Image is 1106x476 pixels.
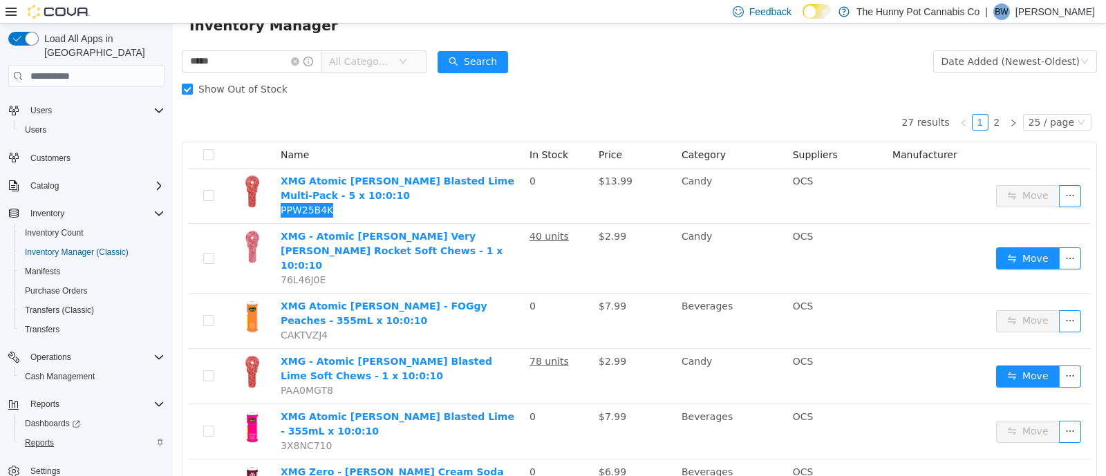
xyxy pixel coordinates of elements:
span: OCS [620,388,641,399]
td: Beverages [503,381,615,436]
button: Reports [14,433,170,453]
button: Transfers (Classic) [14,301,170,320]
img: XMG - Atomic Sours Very Berry Rocket Soft Chews - 1 x 10:0:10 hero shot [62,206,97,240]
button: icon: swapMove [823,342,887,364]
span: Inventory [30,208,64,219]
li: 1 [799,91,816,107]
a: XMG - Atomic [PERSON_NAME] Blasted Lime Soft Chews - 1 x 10:0:10 [108,332,319,358]
a: 2 [816,91,832,106]
span: OCS [620,332,641,343]
div: Bonnie Wong [993,3,1010,20]
p: The Hunny Pot Cannabis Co [856,3,980,20]
span: In Stock [357,126,395,137]
button: Users [25,102,57,119]
span: Operations [25,349,165,365]
a: Cash Management [19,368,100,385]
div: 25 / page [856,91,901,106]
span: Reports [30,399,59,410]
input: Dark Mode [803,4,832,19]
button: Reports [3,394,170,414]
div: Date Added (Newest-Oldest) [769,28,907,48]
u: 40 units [357,207,396,218]
span: Transfers [25,324,59,335]
span: Manifests [19,263,165,280]
a: Dashboards [19,415,86,432]
button: icon: swapMove [823,162,887,184]
img: XMG Zero - Dr. Kush Cream Soda Zero - 355mL x 10:0 hero shot [62,441,97,476]
span: Catalog [30,180,59,191]
span: $7.99 [426,388,453,399]
button: icon: ellipsis [886,397,908,419]
i: icon: down [226,34,234,44]
td: Candy [503,325,615,381]
span: Operations [30,352,71,363]
span: Cash Management [25,371,95,382]
button: Users [3,101,170,120]
button: Catalog [3,176,170,196]
span: All Categories [156,31,219,45]
span: Transfers [19,321,165,338]
a: Manifests [19,263,66,280]
i: icon: close-circle [118,34,126,42]
button: Reports [25,396,65,412]
span: Price [426,126,449,137]
span: $2.99 [426,207,453,218]
a: XMG Atomic [PERSON_NAME] Blasted Lime - 355mL x 10:0:10 [108,388,341,413]
span: PAA0MGT8 [108,361,160,372]
img: XMG - Atomic Sours Cherry Blasted Lime Soft Chews - 1 x 10:0:10 hero shot [62,331,97,365]
span: Name [108,126,136,137]
a: XMG Atomic [PERSON_NAME] Blasted Lime Multi-Pack - 5 x 10:0:10 [108,152,341,178]
button: icon: ellipsis [886,342,908,364]
a: Reports [19,435,59,451]
img: XMG Atomic Sours - FOGgy Peaches - 355mL x 10:0:10 hero shot [62,276,97,310]
span: Users [19,122,165,138]
a: Customers [25,150,76,166]
span: PPW25B4K [108,181,160,192]
span: OCS [620,277,641,288]
span: Category [509,126,553,137]
li: 2 [816,91,832,107]
a: XMG Zero - [PERSON_NAME] Cream Soda Zero - 355mL x 10:0 [108,443,331,468]
a: Transfers [19,321,65,338]
span: $7.99 [426,277,453,288]
button: Inventory [25,205,70,222]
a: Inventory Count [19,225,89,241]
span: Suppliers [620,126,665,137]
button: Manifests [14,262,170,281]
span: Users [25,124,46,135]
span: Catalog [25,178,165,194]
a: 1 [800,91,815,106]
span: Cash Management [19,368,165,385]
td: Candy [503,200,615,270]
span: OCS [620,152,641,163]
button: Inventory Count [14,223,170,242]
a: XMG Atomic [PERSON_NAME] - FOGgy Peaches - 355mL x 10:0:10 [108,277,315,303]
li: Next Page [832,91,849,107]
li: Previous Page [782,91,799,107]
i: icon: down [904,95,912,104]
span: Inventory Count [25,227,84,238]
i: icon: down [908,34,916,44]
p: | [985,3,988,20]
button: icon: ellipsis [886,287,908,309]
i: icon: left [787,95,795,104]
span: Manifests [25,266,60,277]
span: Users [25,102,165,119]
a: Users [19,122,52,138]
span: BW [995,3,1008,20]
span: 0 [357,277,363,288]
span: 0 [357,443,363,454]
button: Users [14,120,170,140]
button: Inventory [3,204,170,223]
button: icon: ellipsis [886,162,908,184]
img: XMG Atomic Sours - Cherry Blasted Lime Multi-Pack - 5 x 10:0:10 hero shot [62,151,97,185]
a: Inventory Manager (Classic) [19,244,134,260]
span: OCS [620,207,641,218]
u: 78 units [357,332,396,343]
button: Purchase Orders [14,281,170,301]
span: Manufacturer [720,126,785,137]
i: icon: info-circle [131,33,140,43]
span: 76L46J0E [108,251,153,262]
td: Candy [503,145,615,200]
